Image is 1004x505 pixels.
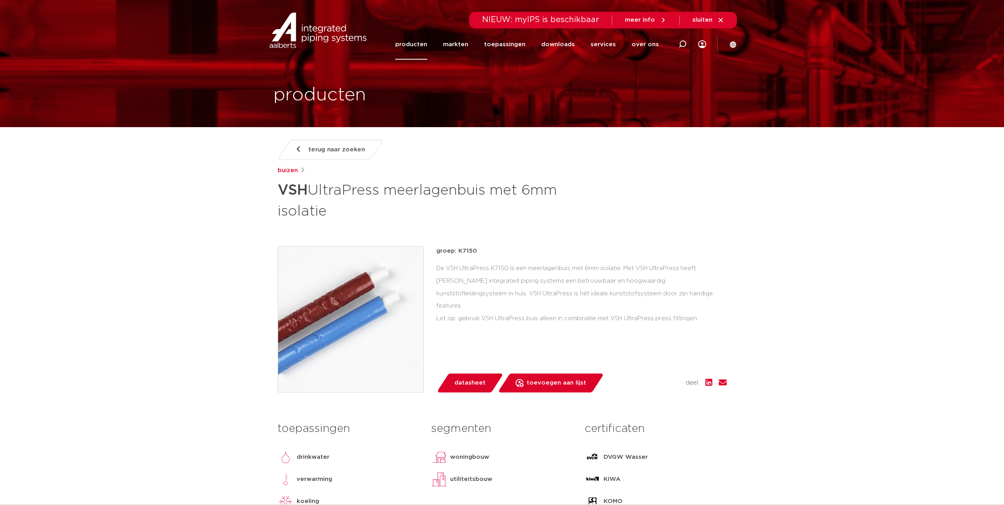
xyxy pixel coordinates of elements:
p: KIWA [604,475,621,484]
p: utiliteitsbouw [450,475,492,484]
h3: segmenten [431,421,573,437]
img: Product Image for VSH UltraPress meerlagenbuis met 6mm isolatie [278,247,423,392]
p: woningbouw [450,452,489,462]
h3: certificaten [585,421,726,437]
strong: VSH [278,183,308,197]
span: toevoegen aan lijst [527,377,586,389]
a: services [591,29,616,60]
span: deel: [686,378,699,388]
img: utiliteitsbouw [431,471,447,487]
a: toepassingen [484,29,525,60]
a: downloads [541,29,575,60]
nav: Menu [395,29,659,60]
img: woningbouw [431,449,447,465]
a: buizen [278,166,298,175]
a: terug naar zoeken [277,140,383,160]
span: meer info [625,17,655,23]
p: verwarming [297,475,332,484]
img: DVGW Wasser [585,449,600,465]
a: meer info [625,17,667,24]
a: markten [443,29,468,60]
div: De VSH UltraPress K7150 is een meerlagenbuis met 6mm isolatie. Met VSH UltraPress heeft [PERSON_N... [436,262,727,325]
span: sluiten [692,17,712,23]
h3: toepassingen [278,421,419,437]
img: verwarming [278,471,294,487]
span: NIEUW: myIPS is beschikbaar [482,16,599,24]
h1: UltraPress meerlagenbuis met 6mm isolatie [278,178,574,221]
a: sluiten [692,17,724,24]
span: datasheet [454,377,486,389]
p: drinkwater [297,452,329,462]
a: producten [395,29,427,60]
a: datasheet [436,374,503,392]
img: drinkwater [278,449,294,465]
img: KIWA [585,471,600,487]
p: groep: K7150 [436,246,727,256]
a: over ons [632,29,659,60]
p: DVGW Wasser [604,452,648,462]
span: terug naar zoeken [308,143,365,156]
h1: producten [273,83,366,108]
